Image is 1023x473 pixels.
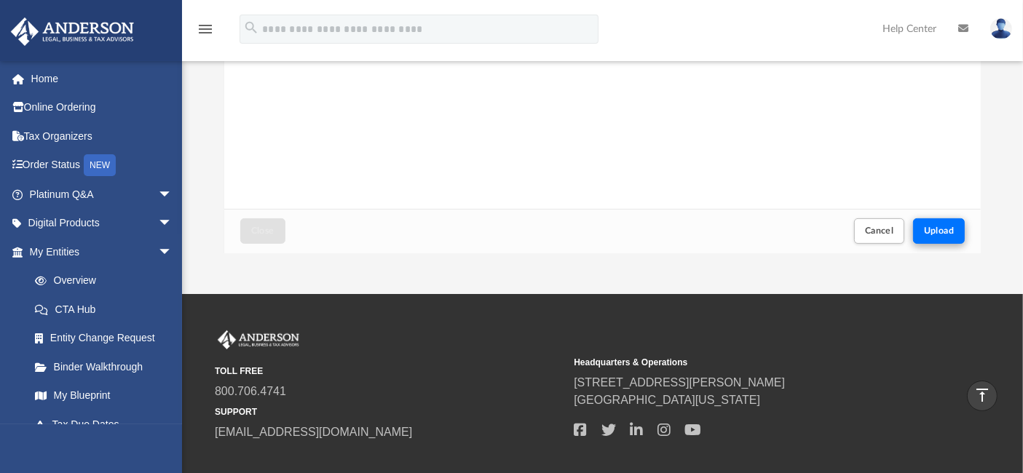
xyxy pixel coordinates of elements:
i: vertical_align_top [973,386,991,404]
a: Order StatusNEW [10,151,194,180]
a: [STREET_ADDRESS][PERSON_NAME] [574,376,785,389]
a: Home [10,64,194,93]
a: [EMAIL_ADDRESS][DOMAIN_NAME] [215,426,412,438]
a: Platinum Q&Aarrow_drop_down [10,180,194,209]
i: search [243,20,259,36]
img: User Pic [990,18,1012,39]
a: Online Ordering [10,93,194,122]
i: menu [197,20,214,38]
small: Headquarters & Operations [574,356,923,369]
a: Overview [20,266,194,295]
a: My Blueprint [20,381,187,410]
a: My Entitiesarrow_drop_down [10,237,194,266]
span: Cancel [865,226,894,235]
a: menu [197,28,214,38]
img: Anderson Advisors Platinum Portal [215,330,302,349]
a: Digital Productsarrow_drop_down [10,209,194,238]
a: 800.706.4741 [215,385,286,397]
button: Close [240,218,285,244]
span: Close [251,226,274,235]
a: vertical_align_top [967,381,998,411]
span: arrow_drop_down [158,180,187,210]
button: Upload [913,218,965,244]
a: Tax Organizers [10,122,194,151]
a: Binder Walkthrough [20,352,194,381]
div: NEW [84,154,116,176]
span: arrow_drop_down [158,209,187,239]
a: Tax Due Dates [20,410,194,439]
img: Anderson Advisors Platinum Portal [7,17,138,46]
span: arrow_drop_down [158,237,187,267]
a: [GEOGRAPHIC_DATA][US_STATE] [574,394,760,406]
span: Upload [924,226,955,235]
small: SUPPORT [215,405,564,418]
a: Entity Change Request [20,324,194,353]
small: TOLL FREE [215,365,564,378]
a: CTA Hub [20,295,194,324]
button: Cancel [854,218,905,244]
